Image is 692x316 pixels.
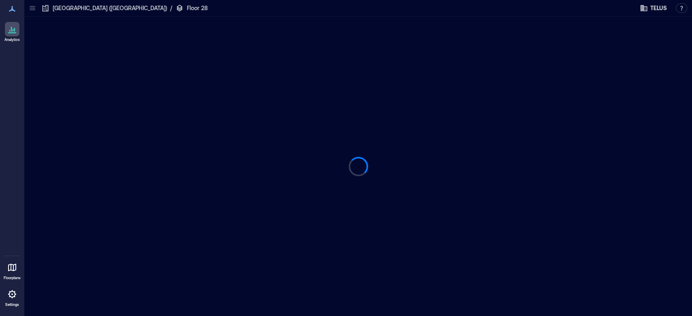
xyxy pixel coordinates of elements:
[4,275,21,280] p: Floorplans
[4,37,20,42] p: Analytics
[650,4,667,12] span: TELUS
[637,2,669,15] button: TELUS
[53,4,167,12] p: [GEOGRAPHIC_DATA] ([GEOGRAPHIC_DATA])
[2,284,22,310] a: Settings
[1,258,23,283] a: Floorplans
[170,4,172,12] p: /
[5,302,19,307] p: Settings
[187,4,208,12] p: Floor 28
[2,19,22,45] a: Analytics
